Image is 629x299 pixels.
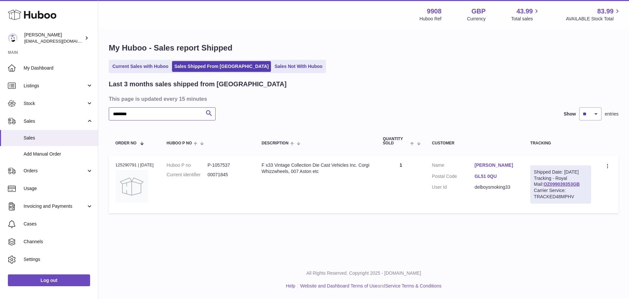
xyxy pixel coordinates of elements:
strong: 9908 [427,7,442,16]
span: Settings [24,256,93,263]
a: Help [286,283,295,288]
a: Sales Not With Huboo [272,61,325,72]
span: Quantity Sold [383,137,409,145]
img: internalAdmin-9908@internal.huboo.com [8,33,18,43]
span: Order No [115,141,137,145]
a: 83.99 AVAILABLE Stock Total [566,7,621,22]
a: Current Sales with Huboo [110,61,171,72]
span: Sales [24,135,93,141]
p: All Rights Reserved. Copyright 2025 - [DOMAIN_NAME] [104,270,624,276]
span: Usage [24,185,93,192]
a: Log out [8,274,90,286]
div: Customer [432,141,517,145]
a: Website and Dashboard Terms of Use [300,283,377,288]
span: Invoicing and Payments [24,203,86,209]
span: Stock [24,100,86,107]
span: Channels [24,239,93,245]
a: 43.99 Total sales [511,7,540,22]
dt: Postal Code [432,173,475,181]
span: Sales [24,118,86,124]
span: Listings [24,83,86,89]
div: Currency [467,16,486,22]
span: Huboo P no [167,141,192,145]
span: Description [262,141,289,145]
span: Add Manual Order [24,151,93,157]
div: Shipped Date: [DATE] [534,169,587,175]
h3: This page is updated every 15 minutes [109,95,617,102]
a: Service Terms & Conditions [385,283,442,288]
dt: User Id [432,184,475,190]
dd: 00071845 [208,172,249,178]
span: Total sales [511,16,540,22]
img: no-photo.jpg [115,170,148,203]
dd: delboysmoking33 [475,184,517,190]
dd: P-1057537 [208,162,249,168]
div: Tracking [530,141,591,145]
span: [EMAIL_ADDRESS][DOMAIN_NAME] [24,38,96,44]
div: 125290791 | [DATE] [115,162,154,168]
div: [PERSON_NAME] [24,32,83,44]
div: Tracking - Royal Mail: [530,165,591,203]
span: entries [605,111,619,117]
a: [PERSON_NAME] [475,162,517,168]
span: Orders [24,168,86,174]
span: AVAILABLE Stock Total [566,16,621,22]
a: GL51 0QU [475,173,517,180]
div: Huboo Ref [420,16,442,22]
span: 43.99 [516,7,533,16]
li: and [298,283,441,289]
strong: GBP [471,7,486,16]
div: Carrier Service: TRACKED48MPHV [534,187,587,200]
td: 1 [376,156,426,213]
span: My Dashboard [24,65,93,71]
dt: Current identifier [167,172,208,178]
dt: Name [432,162,475,170]
div: F x33 Vintage Collection Die Cast Vehicles Inc. Corgi Whizzwheels, 007 Aston etc [262,162,370,175]
h2: Last 3 months sales shipped from [GEOGRAPHIC_DATA] [109,80,287,89]
dt: Huboo P no [167,162,208,168]
a: Sales Shipped From [GEOGRAPHIC_DATA] [172,61,271,72]
span: 83.99 [597,7,614,16]
a: OZ099039353GB [543,182,580,187]
label: Show [564,111,576,117]
span: Cases [24,221,93,227]
h1: My Huboo - Sales report Shipped [109,43,619,53]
